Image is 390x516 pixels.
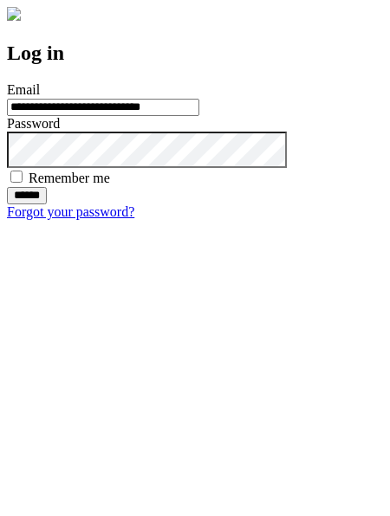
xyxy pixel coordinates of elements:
[7,42,383,65] h2: Log in
[7,7,21,21] img: logo-4e3dc11c47720685a147b03b5a06dd966a58ff35d612b21f08c02c0306f2b779.png
[7,204,134,219] a: Forgot your password?
[7,82,40,97] label: Email
[29,171,110,185] label: Remember me
[7,116,60,131] label: Password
